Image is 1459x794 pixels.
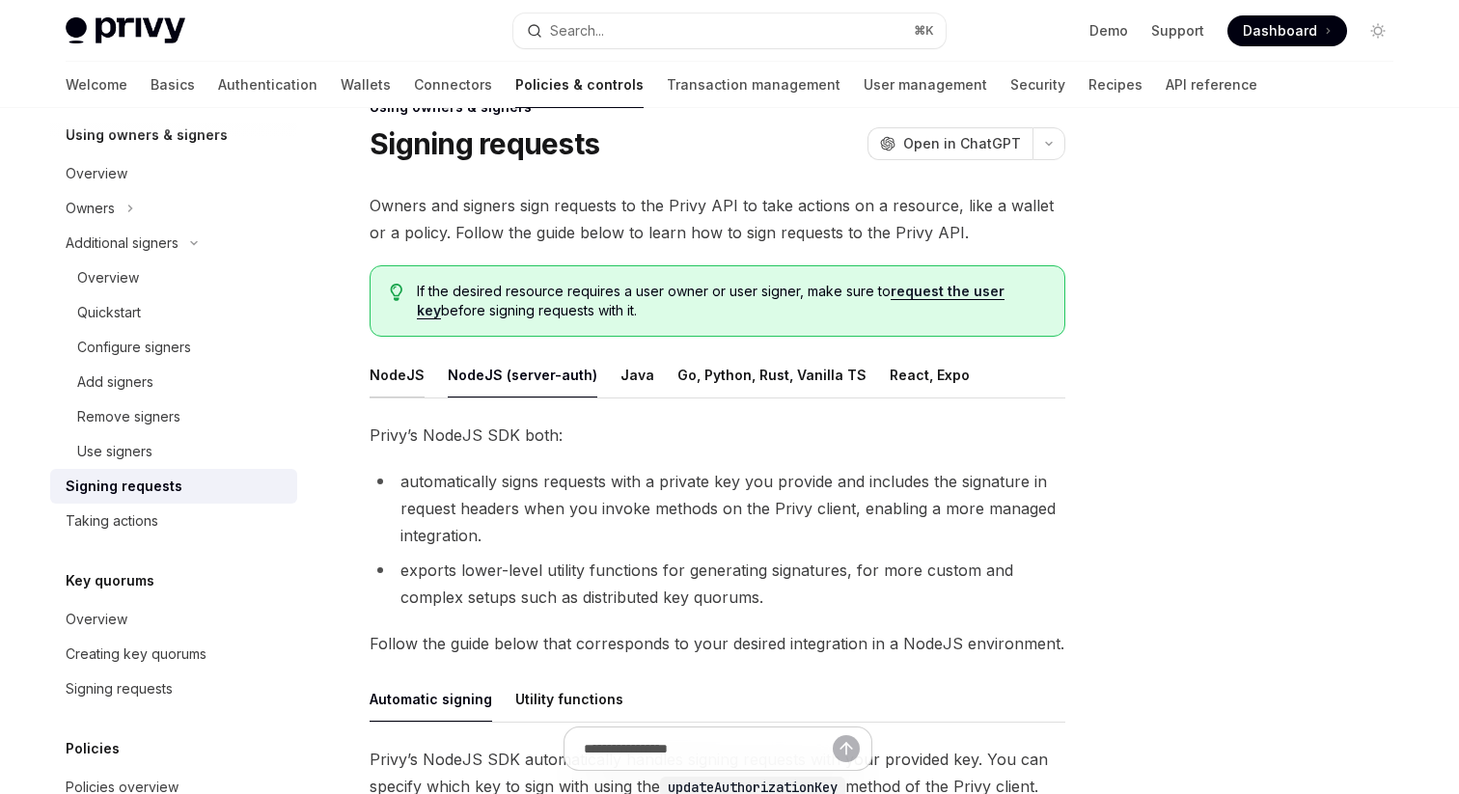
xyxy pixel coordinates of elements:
a: Recipes [1088,62,1142,108]
a: Quickstart [50,295,297,330]
span: Open in ChatGPT [903,134,1021,153]
button: Open search [513,14,946,48]
a: Signing requests [50,469,297,504]
a: Add signers [50,365,297,399]
div: Overview [66,162,127,185]
div: Overview [77,266,139,289]
div: Signing requests [66,475,182,498]
span: Dashboard [1243,21,1317,41]
div: Additional signers [66,232,179,255]
img: light logo [66,17,185,44]
button: Automatic signing [370,676,492,722]
button: Utility functions [515,676,623,722]
a: API reference [1166,62,1257,108]
a: Security [1010,62,1065,108]
span: Owners and signers sign requests to the Privy API to take actions on a resource, like a wallet or... [370,192,1065,246]
div: Taking actions [66,509,158,533]
button: React, Expo [890,352,970,397]
a: Welcome [66,62,127,108]
div: Search... [550,19,604,42]
a: Connectors [414,62,492,108]
a: Wallets [341,62,391,108]
input: Ask a question... [584,727,833,770]
div: Signing requests [66,677,173,700]
li: automatically signs requests with a private key you provide and includes the signature in request... [370,468,1065,549]
a: Overview [50,602,297,637]
button: Java [620,352,654,397]
a: Remove signers [50,399,297,434]
a: Dashboard [1227,15,1347,46]
div: Add signers [77,370,153,394]
a: Configure signers [50,330,297,365]
li: exports lower-level utility functions for generating signatures, for more custom and complex setu... [370,557,1065,611]
button: Open in ChatGPT [867,127,1032,160]
button: NodeJS (server-auth) [448,352,597,397]
button: Toggle dark mode [1363,15,1393,46]
button: Send message [833,735,860,762]
a: Signing requests [50,671,297,706]
button: NodeJS [370,352,425,397]
span: ⌘ K [914,23,934,39]
a: Policies & controls [515,62,644,108]
span: If the desired resource requires a user owner or user signer, make sure to before signing request... [417,282,1045,320]
a: Overview [50,156,297,191]
button: Toggle Additional signers section [50,226,297,260]
a: Transaction management [667,62,840,108]
span: Privy’s NodeJS SDK both: [370,422,1065,449]
div: Owners [66,197,115,220]
div: Remove signers [77,405,180,428]
a: Taking actions [50,504,297,538]
a: Basics [151,62,195,108]
div: Creating key quorums [66,643,206,666]
svg: Tip [390,284,403,301]
h5: Key quorums [66,569,154,592]
a: Demo [1089,21,1128,41]
div: Quickstart [77,301,141,324]
a: User management [864,62,987,108]
a: Use signers [50,434,297,469]
div: Use signers [77,440,152,463]
button: Go, Python, Rust, Vanilla TS [677,352,867,397]
a: Support [1151,21,1204,41]
span: Follow the guide below that corresponds to your desired integration in a NodeJS environment. [370,630,1065,657]
h5: Policies [66,737,120,760]
a: Overview [50,260,297,295]
a: Authentication [218,62,317,108]
div: Configure signers [77,336,191,359]
a: Creating key quorums [50,637,297,671]
h1: Signing requests [370,126,599,161]
button: Toggle Owners section [50,191,297,226]
div: Overview [66,608,127,631]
